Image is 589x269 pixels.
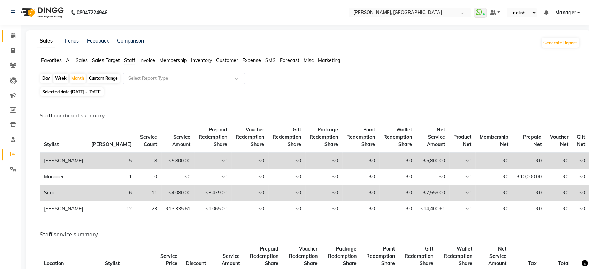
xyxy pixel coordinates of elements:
td: ₹0 [231,169,268,185]
span: Inventory [191,57,212,63]
span: Customer [216,57,238,63]
span: Wallet Redemption Share [383,126,412,147]
a: Trends [64,38,79,44]
span: Wallet Redemption Share [443,246,472,267]
a: Feedback [87,38,109,44]
span: Sales Target [92,57,120,63]
td: ₹0 [305,201,342,217]
span: Product Net [453,134,471,147]
span: Net Service Amount [427,126,445,147]
span: Prepaid Net [523,134,542,147]
h6: Staff combined summary [40,112,574,119]
td: ₹0 [231,201,268,217]
td: ₹7,559.00 [416,185,449,201]
div: Week [53,74,68,83]
td: ₹0 [305,185,342,201]
td: ₹5,800.00 [161,153,194,169]
td: ₹0 [194,169,231,185]
span: Total [558,260,570,267]
span: Expense [242,57,261,63]
span: Marketing [318,57,340,63]
td: ₹0 [342,201,379,217]
td: 8 [136,153,161,169]
td: ₹5,800.00 [416,153,449,169]
td: ₹0 [305,169,342,185]
td: ₹0 [268,169,305,185]
td: ₹0 [475,185,513,201]
td: ₹0 [546,153,573,169]
td: ₹0 [513,185,546,201]
td: ₹0 [379,201,416,217]
td: ₹0 [546,201,573,217]
td: ₹0 [305,153,342,169]
div: Custom Range [87,74,120,83]
td: ₹0 [268,201,305,217]
td: ₹1,065.00 [194,201,231,217]
td: ₹0 [449,185,475,201]
span: Membership Net [480,134,508,147]
span: Voucher Redemption Share [289,246,318,267]
td: ₹0 [475,201,513,217]
td: ₹0 [379,185,416,201]
a: Sales [37,35,55,47]
td: 11 [136,185,161,201]
td: ₹0 [416,169,449,185]
td: ₹0 [342,153,379,169]
td: Suraj [40,185,87,201]
td: ₹0 [268,185,305,201]
span: Manager [555,9,576,16]
span: Tax [528,260,537,267]
span: All [66,57,71,63]
td: ₹0 [449,169,475,185]
span: Service Count [140,134,157,147]
td: 12 [87,201,136,217]
td: ₹14,400.61 [416,201,449,217]
img: logo [18,3,66,22]
td: 6 [87,185,136,201]
span: Membership [159,57,187,63]
td: ₹0 [231,185,268,201]
span: Staff [124,57,135,63]
div: Day [40,74,52,83]
span: Point Redemption Share [346,126,375,147]
td: ₹0 [449,201,475,217]
span: Selected date: [40,87,104,96]
button: Generate Report [542,38,579,48]
td: ₹13,335.61 [161,201,194,217]
span: Point Redemption Share [366,246,395,267]
td: 5 [87,153,136,169]
span: Gift Net [577,134,585,147]
span: Service Amount [221,253,239,267]
td: ₹0 [342,169,379,185]
span: Discount [186,260,206,267]
td: ₹0 [546,169,573,185]
span: Voucher Net [550,134,568,147]
span: Gift Redemption Share [273,126,301,147]
span: Voucher Redemption Share [236,126,264,147]
td: [PERSON_NAME] [40,153,87,169]
a: Comparison [117,38,144,44]
span: [PERSON_NAME] [91,141,132,147]
span: Forecast [280,57,299,63]
span: Favorites [41,57,62,63]
td: 1 [87,169,136,185]
h6: Staff service summary [40,231,574,238]
td: Manager [40,169,87,185]
td: ₹0 [475,169,513,185]
td: ₹0 [449,153,475,169]
span: Package Redemption Share [309,126,338,147]
td: 23 [136,201,161,217]
span: Service Amount [172,134,190,147]
span: SMS [265,57,276,63]
td: ₹0 [546,185,573,201]
td: ₹0 [513,201,546,217]
td: ₹0 [342,185,379,201]
td: ₹0 [475,153,513,169]
span: [DATE] - [DATE] [71,89,102,94]
span: Prepaid Redemption Share [250,246,278,267]
td: ₹0 [161,169,194,185]
span: Prepaid Redemption Share [199,126,227,147]
span: Net Service Amount [488,246,506,267]
td: ₹10,000.00 [513,169,546,185]
td: ₹0 [194,153,231,169]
